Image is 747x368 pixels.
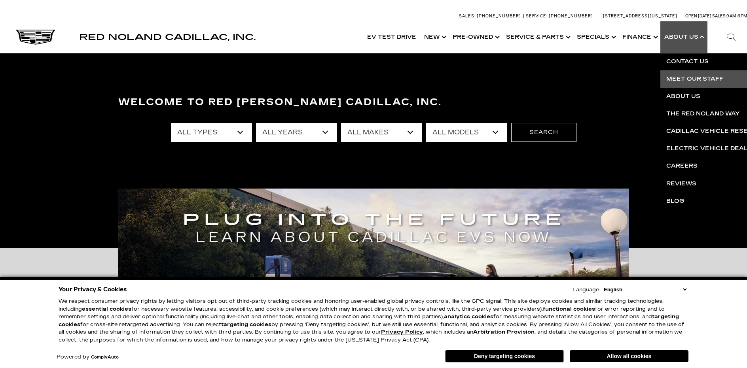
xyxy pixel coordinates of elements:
div: Powered by [57,355,119,360]
a: [STREET_ADDRESS][US_STATE] [603,13,677,19]
a: Privacy Policy [381,329,423,335]
button: Search [511,123,576,142]
span: Your Privacy & Cookies [59,284,127,295]
strong: functional cookies [543,306,595,312]
select: Filter by make [341,123,422,142]
a: Red Noland Cadillac, Inc. [79,33,256,41]
a: About Us [660,21,707,53]
select: Filter by type [171,123,252,142]
button: Deny targeting cookies [445,350,564,362]
a: New [420,21,449,53]
a: Service & Parts [502,21,573,53]
select: Language Select [602,286,688,293]
a: Service: [PHONE_NUMBER] [523,14,595,18]
button: Allow all cookies [570,350,688,362]
strong: analytics cookies [444,313,493,320]
span: Sales: [459,13,476,19]
a: ComplyAuto [91,355,119,360]
div: Language: [573,287,600,293]
p: We respect consumer privacy rights by letting visitors opt out of third-party tracking cookies an... [59,298,688,344]
strong: essential cookies [82,306,131,312]
span: 9 AM-6 PM [726,13,747,19]
a: Pre-Owned [449,21,502,53]
a: EV Test Drive [363,21,420,53]
span: Service: [526,13,548,19]
strong: targeting cookies [59,313,679,328]
span: Red Noland Cadillac, Inc. [79,32,256,42]
img: Cadillac Dark Logo with Cadillac White Text [16,30,55,45]
strong: targeting cookies [221,321,271,328]
span: [PHONE_NUMBER] [477,13,521,19]
h3: Welcome to Red [PERSON_NAME] Cadillac, Inc. [118,94,629,110]
a: Specials [573,21,618,53]
span: Sales: [712,13,726,19]
a: Finance [618,21,660,53]
strong: Arbitration Provision [473,329,535,335]
span: [PHONE_NUMBER] [549,13,593,19]
select: Filter by year [256,123,337,142]
span: Open [DATE] [685,13,711,19]
select: Filter by model [426,123,507,142]
a: Sales: [PHONE_NUMBER] [459,14,523,18]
